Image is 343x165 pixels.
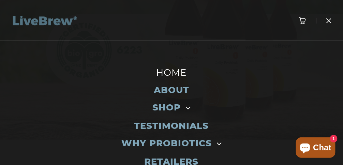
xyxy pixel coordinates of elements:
[294,137,338,160] inbox-online-store-chat: Shopify online store chat
[154,84,189,96] a: ABOUT
[134,120,209,132] a: TESTIMONIALS
[10,14,78,26] img: LiveBrew
[156,66,187,79] a: HOME
[317,17,333,24] a: Menu
[152,101,181,114] a: SHOP
[121,137,212,149] a: WHY PROBIOTICS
